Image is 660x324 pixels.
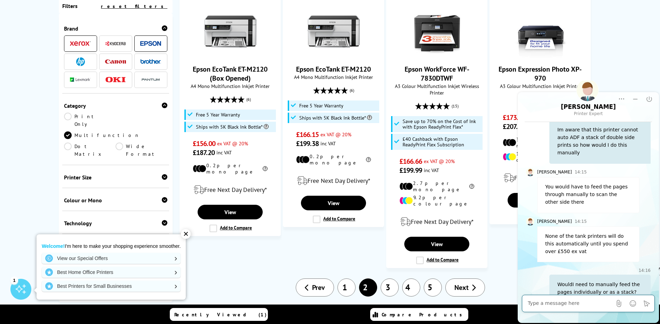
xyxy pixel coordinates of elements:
span: £207.90 [503,122,525,131]
a: Canon [105,57,126,66]
li: 10.1p per colour page [503,151,578,163]
span: A3 Colour Multifunction Inkjet Printer [493,83,587,89]
span: A3 Colour Multifunction Inkjet Wireless Printer [390,83,484,96]
span: £156.00 [193,139,215,148]
a: Epson EcoTank ET-M2120 [308,52,360,59]
a: Print Only [64,113,116,128]
span: Ships with 5K Black Ink Bottle* [196,124,269,130]
span: £199.99 [399,166,422,175]
img: Brother [140,59,161,64]
img: Kyocera [105,41,126,46]
a: Epson [140,39,161,48]
span: Ships with 5K Black Ink Bottle* [299,115,372,121]
span: £166.66 [399,157,422,166]
label: Add to Compare [416,257,459,264]
a: 5 [424,278,442,297]
label: Add to Compare [209,225,252,232]
a: Prev [296,278,334,297]
a: Kyocera [105,39,126,48]
a: Epson Expression Photo XP-970 [499,65,582,83]
li: 0.2p per mono page [193,162,268,175]
a: View [198,205,262,219]
a: View our Special Offers [42,253,181,264]
a: Dot Matrix [64,143,116,158]
span: £166.15 [296,130,319,139]
span: Next [454,283,469,292]
span: £40 Cashback with Epson ReadyPrint Flex Subscription [403,136,481,147]
span: ex VAT @ 20% [217,140,248,147]
span: £187.20 [193,148,215,157]
a: Epson EcoTank ET-M2120 (Box Opened) [193,65,268,83]
img: OKI [105,77,126,83]
a: Pantum [140,75,161,84]
a: 3 [381,278,399,297]
label: Add to Compare [313,216,355,223]
div: modal_delivery [493,168,587,188]
div: modal_delivery [287,171,380,191]
span: ex VAT @ 20% [320,131,351,138]
a: Best Printers for Small Businesses [42,281,181,292]
span: inc VAT [320,140,336,147]
span: (15) [452,99,459,113]
span: Recently Viewed (1) [174,311,267,318]
span: Save up to 70% on the Cost of Ink with Epson ReadyPrint Flex* [403,119,481,130]
a: Lexmark [70,75,91,84]
div: Printer Size [64,174,168,181]
a: Wide Format [116,143,167,158]
a: Xerox [70,39,91,48]
span: Compare Products [382,311,466,318]
a: Multifunction [64,131,140,139]
img: Canon [105,59,126,64]
div: Colour or Mono [64,197,168,204]
span: A4 Mono Multifunction Inkjet Printer [183,83,277,89]
a: Compare Products [370,308,468,321]
img: Epson EcoTank ET-M2120 (Box Opened) [204,6,256,58]
li: 2.7p per mono page [399,180,474,193]
span: ex VAT @ 20% [424,158,455,164]
a: OKI [105,75,126,84]
a: View [301,196,366,210]
a: 4 [402,278,420,297]
a: Next [445,278,485,297]
a: reset filters [101,3,167,9]
a: Recently Viewed (1) [170,308,268,321]
a: View [508,193,572,208]
div: ✕ [181,229,191,239]
img: Epson EcoTank ET-M2120 [308,6,360,58]
a: Best Home Office Printers [42,267,181,278]
span: Free 5 Year Warranty [196,112,240,118]
li: 0.2p per mono page [296,153,371,166]
a: Brother [140,57,161,66]
a: Epson EcoTank ET-M2120 (Box Opened) [204,52,256,59]
a: HP [70,57,91,66]
span: (6) [350,84,354,97]
a: 1 [337,278,356,297]
div: modal_delivery [183,180,277,200]
span: Prev [312,283,325,292]
span: A4 Mono Multifunction Inkjet Printer [287,74,380,80]
li: 9.2p per colour page [399,194,474,207]
a: View [404,237,469,251]
div: Category [64,102,168,109]
div: Brand [64,25,168,32]
span: £199.38 [296,139,319,148]
div: modal_delivery [390,212,484,232]
span: (6) [246,93,251,106]
p: I'm here to make your shopping experience smoother. [42,243,181,249]
span: Free 5 Year Warranty [299,103,343,108]
span: £173.25 [503,113,525,122]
